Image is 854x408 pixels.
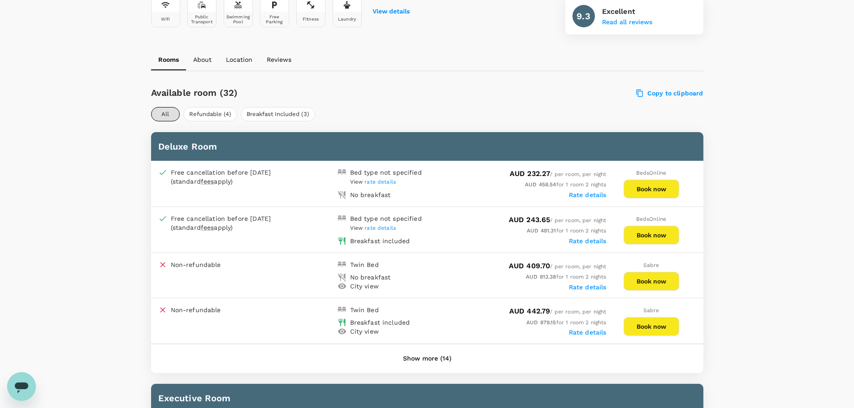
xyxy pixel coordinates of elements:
button: Refundable (4) [183,107,237,121]
span: rate details [364,225,396,231]
span: AUD 232.27 [510,169,551,178]
button: Book now [624,317,679,336]
span: View [350,179,396,185]
span: AUD 879.15 [526,319,556,326]
span: Sabre [643,262,659,268]
span: rate details [364,179,396,185]
div: Wifi [161,17,170,21]
p: Rooms [158,55,179,64]
p: Non-refundable [171,260,221,269]
span: fees [201,178,214,185]
span: / per room, per night [509,263,607,270]
span: AUD 243.65 [509,215,551,224]
div: Free cancellation before [DATE] (standard apply) [171,214,292,232]
div: Fitness [303,17,319,21]
label: Rate details [569,191,607,198]
span: / per room, per night [509,309,607,315]
p: About [193,55,212,64]
div: Bed type not specified [350,214,422,223]
div: Free cancellation before [DATE] (standard apply) [171,168,292,186]
div: Swimming Pool [226,14,251,24]
p: Non-refundable [171,305,221,314]
span: for 1 room 2 nights [526,319,606,326]
span: for 1 room 2 nights [526,274,606,280]
span: / per room, per night [510,171,607,177]
h6: Available room (32) [151,86,472,100]
span: fees [201,224,214,231]
button: All [151,107,180,121]
label: Rate details [569,283,607,291]
h6: Executive Room [158,391,696,405]
button: Breakfast Included (3) [241,107,315,121]
button: Read all reviews [602,19,652,26]
div: No breakfast [350,190,391,199]
div: City view [350,282,379,291]
h6: 9.3 [577,9,590,23]
img: double-bed-icon [338,214,347,223]
button: Book now [624,226,679,245]
div: Public Transport [190,14,214,24]
span: AUD 481.31 [527,228,556,234]
div: Twin Bed [350,305,379,314]
label: Rate details [569,237,607,245]
img: double-bed-icon [338,168,347,177]
span: / per room, per night [509,217,607,223]
div: Breakfast included [350,236,410,245]
div: Laundry [338,17,356,21]
div: Bed type not specified [350,168,422,177]
iframe: Button to launch messaging window [7,372,36,401]
p: Location [226,55,252,64]
p: Reviews [267,55,291,64]
div: City view [350,327,379,336]
div: Free Parking [262,14,287,24]
span: BedsOnline [636,216,667,222]
span: AUD 442.79 [509,307,551,315]
div: Twin Bed [350,260,379,269]
button: Book now [624,180,679,198]
label: Rate details [569,329,607,336]
div: Breakfast included [350,318,410,327]
button: View details [373,8,410,15]
button: Book now [624,272,679,291]
span: AUD 813.38 [526,274,556,280]
span: View [350,225,396,231]
span: AUD 458.54 [525,181,556,188]
span: Sabre [643,307,659,314]
label: Copy to clipboard [637,89,703,97]
img: double-bed-icon [338,260,347,269]
p: Excellent [602,6,652,17]
h6: Deluxe Room [158,139,696,154]
span: for 1 room 2 nights [527,228,606,234]
img: double-bed-icon [338,305,347,314]
span: AUD 409.70 [509,262,551,270]
div: No breakfast [350,273,391,282]
button: Show more (14) [390,348,464,369]
span: for 1 room 2 nights [525,181,606,188]
span: BedsOnline [636,170,667,176]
